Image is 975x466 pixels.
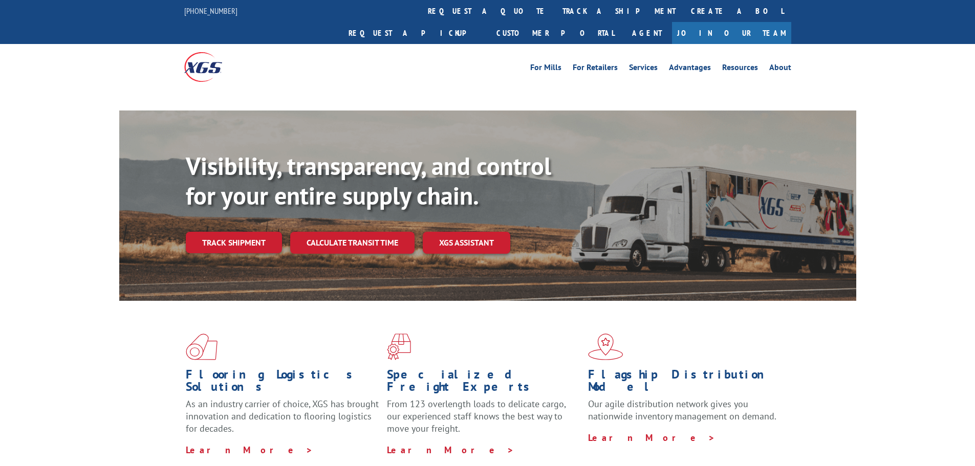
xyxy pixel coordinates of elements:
[186,444,313,456] a: Learn More >
[588,398,776,422] span: Our agile distribution network gives you nationwide inventory management on demand.
[622,22,672,44] a: Agent
[387,398,580,443] p: From 123 overlength loads to delicate cargo, our experienced staff knows the best way to move you...
[573,63,618,75] a: For Retailers
[186,398,379,434] span: As an industry carrier of choice, XGS has brought innovation and dedication to flooring logistics...
[530,63,561,75] a: For Mills
[629,63,658,75] a: Services
[186,232,282,253] a: Track shipment
[387,444,514,456] a: Learn More >
[588,432,716,443] a: Learn More >
[184,6,237,16] a: [PHONE_NUMBER]
[669,63,711,75] a: Advantages
[290,232,415,254] a: Calculate transit time
[588,334,623,360] img: xgs-icon-flagship-distribution-model-red
[186,150,551,211] b: Visibility, transparency, and control for your entire supply chain.
[186,334,218,360] img: xgs-icon-total-supply-chain-intelligence-red
[769,63,791,75] a: About
[588,368,782,398] h1: Flagship Distribution Model
[387,334,411,360] img: xgs-icon-focused-on-flooring-red
[423,232,510,254] a: XGS ASSISTANT
[489,22,622,44] a: Customer Portal
[341,22,489,44] a: Request a pickup
[672,22,791,44] a: Join Our Team
[387,368,580,398] h1: Specialized Freight Experts
[186,368,379,398] h1: Flooring Logistics Solutions
[722,63,758,75] a: Resources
